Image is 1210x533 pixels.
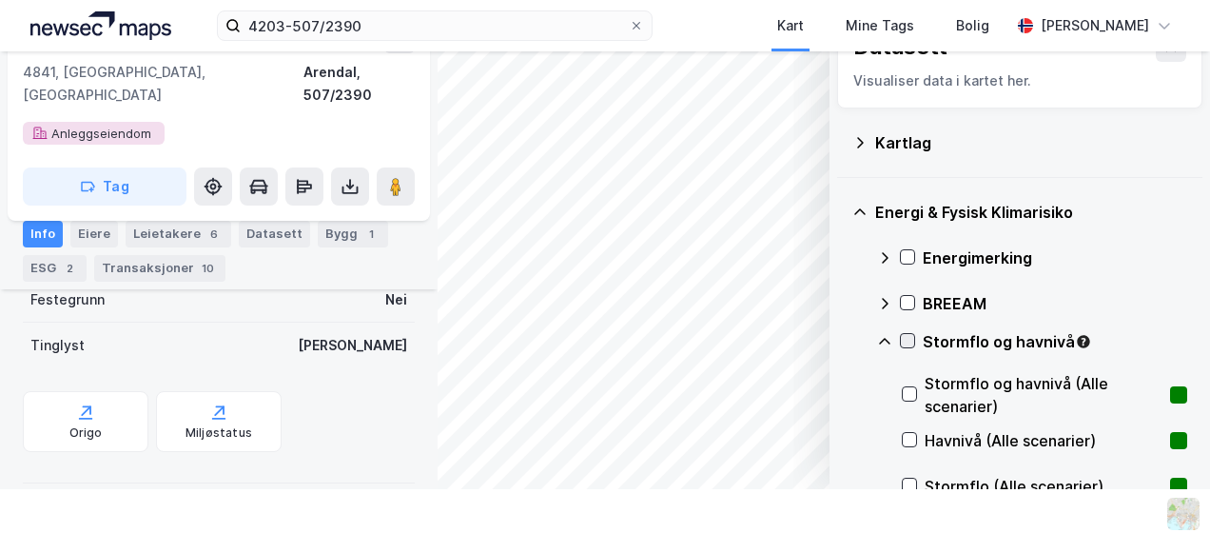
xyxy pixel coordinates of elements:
div: Arendal, 507/2390 [303,61,415,107]
div: Nei [385,288,407,311]
div: 4841, [GEOGRAPHIC_DATA], [GEOGRAPHIC_DATA] [23,61,303,107]
div: Energimerking [923,247,1187,269]
div: Stormflo og havnivå [923,330,1187,353]
div: 10 [198,259,218,278]
div: Bolig [956,14,989,37]
iframe: Chat Widget [1115,442,1210,533]
div: Visualiser data i kartet her. [853,69,1186,92]
div: Festegrunn [30,288,105,311]
div: ESG [23,255,87,282]
div: Eiere [70,221,118,247]
div: Tinglyst [30,334,85,357]
div: 6 [205,225,224,244]
div: 1 [361,225,381,244]
div: Leietakere [126,221,231,247]
div: 2 [60,259,79,278]
div: Energi & Fysisk Klimarisiko [875,201,1187,224]
button: Tag [23,168,186,206]
div: Tooltip anchor [1075,333,1092,350]
div: Stormflo (Alle scenarier) [925,475,1162,498]
div: Havnivå (Alle scenarier) [925,429,1162,452]
div: BREEAM [923,292,1187,315]
div: Datasett [239,221,310,247]
div: Miljøstatus [185,425,252,441]
div: [PERSON_NAME] [1041,14,1149,37]
div: Stormflo og havnivå (Alle scenarier) [925,372,1162,418]
div: Origo [69,425,103,441]
img: logo.a4113a55bc3d86da70a041830d287a7e.svg [30,11,171,40]
div: Kontrollprogram for chat [1115,442,1210,533]
div: Kart [777,14,804,37]
div: Kartlag [875,131,1187,154]
div: Bygg [318,221,388,247]
input: Søk på adresse, matrikkel, gårdeiere, leietakere eller personer [241,11,628,40]
div: Mine Tags [846,14,914,37]
div: [PERSON_NAME] [298,334,407,357]
div: Info [23,221,63,247]
div: Transaksjoner [94,255,225,282]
